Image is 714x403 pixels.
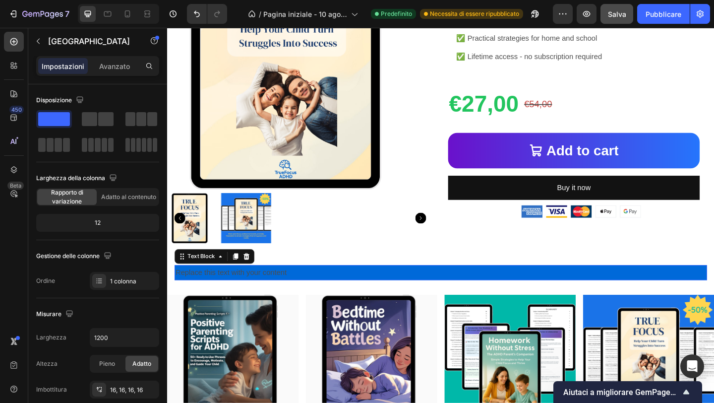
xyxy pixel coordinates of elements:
font: 1 colonna [110,277,136,285]
div: Apri Intercom Messenger [680,354,704,378]
span: Help us improve GemPages! [563,388,680,397]
div: €54,00 [387,73,419,93]
font: Gestione delle colonne [36,252,100,260]
button: Mostra sondaggio - Aiutaci a migliorare GemPages! [563,386,692,398]
input: Auto [90,329,159,346]
div: Annulla/Ripristina [187,4,227,24]
font: Adatto al contenuto [101,193,156,201]
div: €27,00 [305,60,383,106]
font: 12 [95,219,101,226]
font: Larghezza della colonna [36,174,105,182]
button: Add to cart [305,114,579,153]
div: Replace this text with your content [8,258,587,274]
font: Necessita di essere ripubblicato [430,10,519,17]
font: / [259,10,261,18]
font: Adatto [132,360,151,367]
font: Rapporto di variazione [51,189,83,205]
iframe: Area di progettazione [167,28,714,403]
font: 7 [65,9,69,19]
font: Larghezza [36,334,66,341]
font: Pagina iniziale - 10 agosto, 16:58:07 [263,10,347,29]
font: Ordine [36,277,55,284]
img: Alt Image [385,193,515,206]
button: 7 [4,4,74,24]
div: Buy it now [424,167,461,181]
font: Beta [10,182,21,189]
p: ✅ Practical strategies for home and school [314,4,586,19]
div: Add to cart [413,120,491,147]
p: Riga [48,35,132,47]
button: Pubblicare [637,4,690,24]
font: 450 [11,106,22,113]
div: Text Block [20,244,54,253]
font: Misurare [36,310,61,318]
font: Altezza [36,360,58,367]
font: Pubblicare [646,10,681,18]
font: 16, 16, 16, 16 [110,386,143,394]
font: Pieno [99,360,115,367]
button: Buy it now [305,161,579,187]
font: Disposizione [36,96,72,104]
font: Impostazioni [42,62,84,70]
button: Salva [600,4,633,24]
font: Predefinito [381,10,412,17]
button: Carousel Next Arrow [270,201,282,213]
font: Salva [608,10,626,18]
p: ✅ Lifetime access - no subscription required [314,24,586,39]
font: Imbottitura [36,386,67,393]
font: Avanzato [99,62,130,70]
font: [GEOGRAPHIC_DATA] [48,36,130,46]
font: Aiutaci a migliorare GemPages! [563,388,676,397]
